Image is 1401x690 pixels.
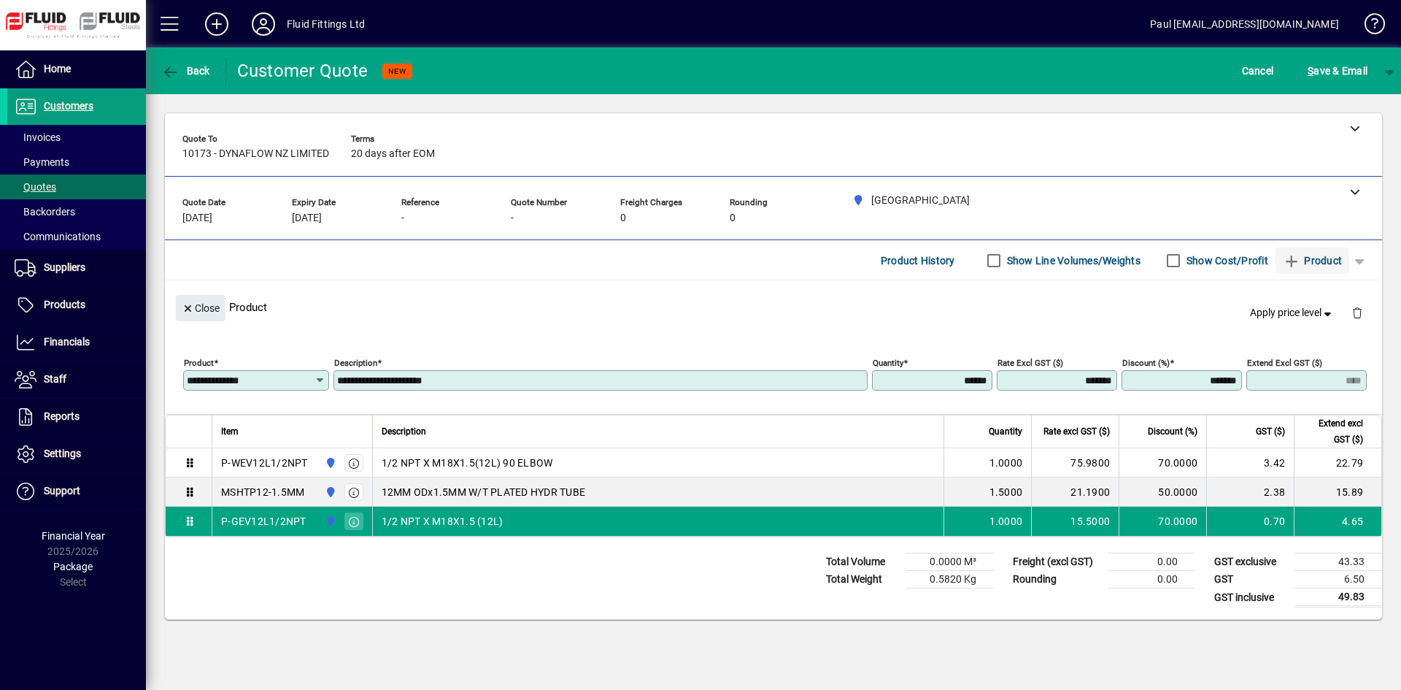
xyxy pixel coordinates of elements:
[401,212,404,224] span: -
[351,148,435,160] span: 20 days after EOM
[1108,571,1195,589] td: 0.00
[287,12,365,36] div: Fluid Fittings Ltd
[1256,423,1285,440] span: GST ($)
[1354,3,1383,50] a: Knowledge Base
[15,206,75,218] span: Backorders
[240,11,287,37] button: Profile
[7,150,146,175] a: Payments
[15,131,61,143] span: Invoices
[1041,456,1110,470] div: 75.9800
[1244,300,1340,326] button: Apply price level
[1275,248,1349,274] button: Product
[1206,507,1294,536] td: 0.70
[7,199,146,224] a: Backorders
[875,248,961,274] button: Product History
[382,514,503,529] span: 1/2 NPT X M18X1.5 (12L)
[237,59,368,83] div: Customer Quote
[321,484,338,500] span: AUCKLAND
[997,358,1063,368] mat-label: Rate excl GST ($)
[7,224,146,249] a: Communications
[989,423,1022,440] span: Quantity
[1247,358,1322,368] mat-label: Extend excl GST ($)
[1207,589,1294,607] td: GST inclusive
[7,51,146,88] a: Home
[1184,253,1268,268] label: Show Cost/Profit
[44,373,66,385] span: Staff
[1242,59,1274,83] span: Cancel
[193,11,240,37] button: Add
[334,358,377,368] mat-label: Description
[1207,553,1294,571] td: GST exclusive
[1108,553,1195,571] td: 0.00
[15,156,69,168] span: Payments
[44,299,85,310] span: Products
[44,100,93,112] span: Customers
[221,514,306,529] div: P-GEV12L1/2NPT
[382,423,426,440] span: Description
[44,410,80,422] span: Reports
[1041,485,1110,499] div: 21.1900
[165,280,1382,334] div: Product
[989,456,1023,470] span: 1.0000
[1300,58,1375,84] button: Save & Email
[1119,478,1206,507] td: 50.0000
[1207,571,1294,589] td: GST
[161,65,210,77] span: Back
[873,358,903,368] mat-label: Quantity
[146,58,226,84] app-page-header-button: Back
[1206,478,1294,507] td: 2.38
[1308,65,1313,77] span: S
[7,287,146,323] a: Products
[1148,423,1197,440] span: Discount (%)
[906,553,994,571] td: 0.0000 M³
[182,296,220,321] span: Close
[44,336,90,348] span: Financials
[1119,507,1206,536] td: 70.0000
[1122,358,1170,368] mat-label: Discount (%)
[7,250,146,286] a: Suppliers
[1238,58,1278,84] button: Cancel
[1294,448,1381,478] td: 22.79
[321,455,338,471] span: AUCKLAND
[1340,295,1375,330] button: Delete
[1043,423,1110,440] span: Rate excl GST ($)
[53,561,93,572] span: Package
[182,212,212,224] span: [DATE]
[7,473,146,510] a: Support
[1250,305,1335,321] span: Apply price level
[44,261,85,273] span: Suppliers
[1004,253,1141,268] label: Show Line Volumes/Weights
[7,175,146,199] a: Quotes
[1340,306,1375,319] app-page-header-button: Delete
[730,212,736,224] span: 0
[819,553,906,571] td: Total Volume
[819,571,906,589] td: Total Weight
[1206,448,1294,478] td: 3.42
[7,324,146,361] a: Financials
[15,181,56,193] span: Quotes
[881,249,955,272] span: Product History
[44,485,80,497] span: Support
[620,212,626,224] span: 0
[44,63,71,74] span: Home
[989,514,1023,529] span: 1.0000
[388,66,406,76] span: NEW
[15,231,101,242] span: Communications
[176,295,225,321] button: Close
[44,448,81,459] span: Settings
[7,361,146,398] a: Staff
[7,399,146,435] a: Reports
[321,513,338,529] span: AUCKLAND
[7,436,146,472] a: Settings
[1006,553,1108,571] td: Freight (excl GST)
[1308,59,1367,83] span: ave & Email
[1294,571,1382,589] td: 6.50
[1150,12,1339,36] div: Paul [EMAIL_ADDRESS][DOMAIN_NAME]
[989,485,1023,499] span: 1.5000
[1283,249,1342,272] span: Product
[292,212,322,224] span: [DATE]
[1119,448,1206,478] td: 70.0000
[382,456,553,470] span: 1/2 NPT X M18X1.5(12L) 90 ELBOW
[7,125,146,150] a: Invoices
[172,301,229,314] app-page-header-button: Close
